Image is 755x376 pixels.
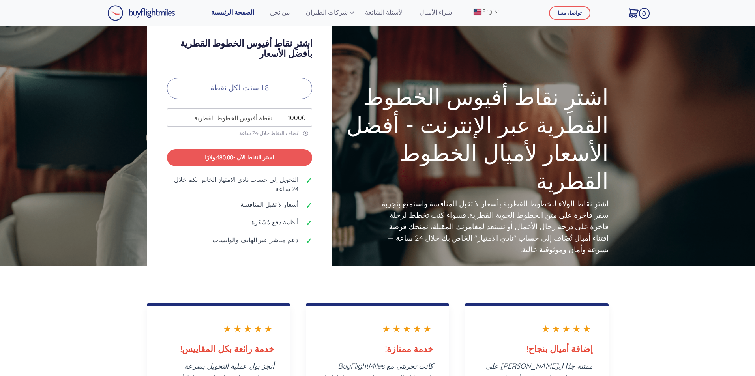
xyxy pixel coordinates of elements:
[344,38,609,195] h1: اشترِ نقاط أفيوس الخطوط القطرية عبر الإنترنت - أفضل الأسعار لأميال الخطوط القطرية
[376,198,609,255] p: اشترِ نقاط الولاء للخطوط القطرية بأسعار لا تقبل المنافسة واستمتع بتجربة سفر فاخرة على متن الخطوط ...
[208,4,257,20] a: الصفحة الرئيسية
[639,8,649,19] span: 0
[481,344,592,354] h3: إضافة أميال بنجاح!
[163,344,274,354] h3: خدمة رائعة بكل المقاييس!
[251,217,298,227] span: أنظمة دفع مُشَفَرة
[481,322,592,336] div: ★★★★★
[322,322,433,336] div: ★★★★★
[167,38,312,59] h3: اشترِ نقاط أفيوس الخطوط القطرية بأفضل الأسعار
[304,175,312,187] span: ✓
[167,175,298,194] span: التحويل إلى حساب نادي الامتياز الخاص بكم خلال 24 ساعة
[304,217,312,229] span: ✓
[107,3,175,23] a: Buy Flight Miles Logo
[416,4,455,20] a: شراء الأميال
[468,4,503,19] a: English
[474,9,481,15] img: English
[362,4,407,20] a: الأسئلة الشائعة
[212,235,298,245] span: دعم مباشر عبر الهاتف والواتساب
[167,78,312,99] p: 1.8 سنت لكل نقطة
[167,149,312,166] button: اشترِ النقاط الآن -180.00دولارًا
[167,130,312,137] p: تُضَاف النقاط خلال 24 ساعة
[304,235,312,247] span: ✓
[304,200,312,211] span: ✓
[217,154,233,161] span: 180.00
[107,5,175,21] img: Buy Flight Miles Logo
[267,4,293,20] a: من نحن
[163,322,274,336] div: ★★★★★
[322,344,433,354] h3: خدمة ممتازة!
[190,113,272,123] span: نقطة أفيوس الخطوط القطرية
[629,8,639,18] img: Cart
[303,4,352,20] a: شركات الطيران
[549,6,590,20] button: تواصل معنا
[482,7,500,16] span: English
[626,4,642,21] a: 0
[240,200,298,209] span: أسعار لا تقبل المنافسة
